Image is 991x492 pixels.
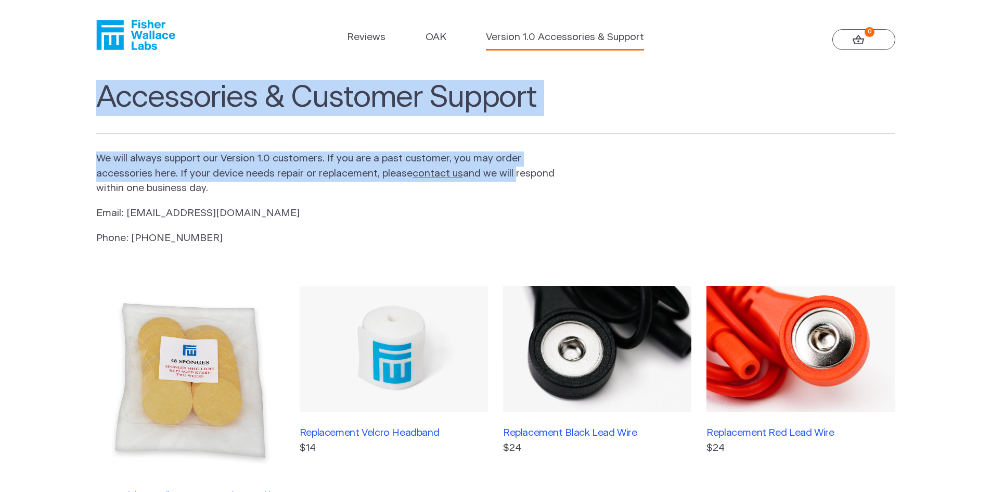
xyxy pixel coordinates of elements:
a: Version 1.0 Accessories & Support [486,30,644,45]
h3: Replacement Black Lead Wire [503,427,691,439]
h3: Replacement Red Lead Wire [706,427,895,439]
strong: 0 [865,27,874,37]
img: Replacement Velcro Headband [300,286,488,412]
img: Replacement Red Lead Wire [706,286,895,412]
a: Fisher Wallace [96,20,175,50]
a: OAK [426,30,446,45]
p: $24 [706,441,895,456]
p: $14 [300,441,488,456]
a: 0 [832,29,895,50]
img: Replacement Black Lead Wire [503,286,691,412]
p: $24 [503,441,691,456]
p: Phone: [PHONE_NUMBER] [96,231,556,246]
a: contact us [413,169,463,179]
a: Reviews [347,30,385,45]
p: We will always support our Version 1.0 customers. If you are a past customer, you may order acces... [96,152,556,196]
h1: Accessories & Customer Support [96,80,895,134]
h3: Replacement Velcro Headband [300,427,488,439]
img: Extra Fisher Wallace Sponges (48 pack) [96,286,285,474]
p: Email: [EMAIL_ADDRESS][DOMAIN_NAME] [96,206,556,221]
